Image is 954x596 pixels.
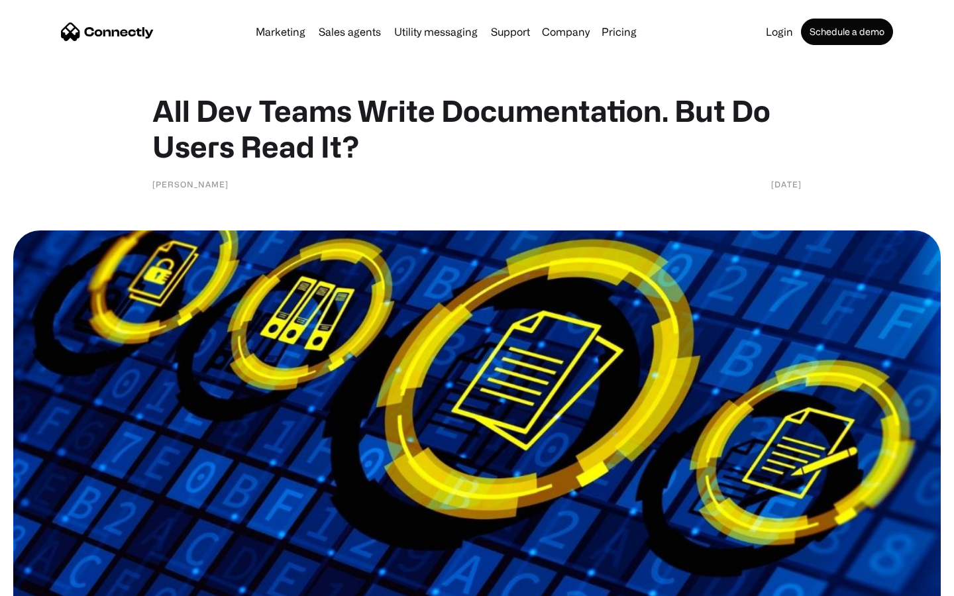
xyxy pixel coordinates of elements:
[313,26,386,37] a: Sales agents
[596,26,642,37] a: Pricing
[771,177,802,191] div: [DATE]
[542,23,590,41] div: Company
[801,19,893,45] a: Schedule a demo
[13,573,79,591] aside: Language selected: English
[26,573,79,591] ul: Language list
[389,26,483,37] a: Utility messaging
[761,26,798,37] a: Login
[152,177,229,191] div: [PERSON_NAME]
[486,26,535,37] a: Support
[250,26,311,37] a: Marketing
[152,93,802,164] h1: All Dev Teams Write Documentation. But Do Users Read It?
